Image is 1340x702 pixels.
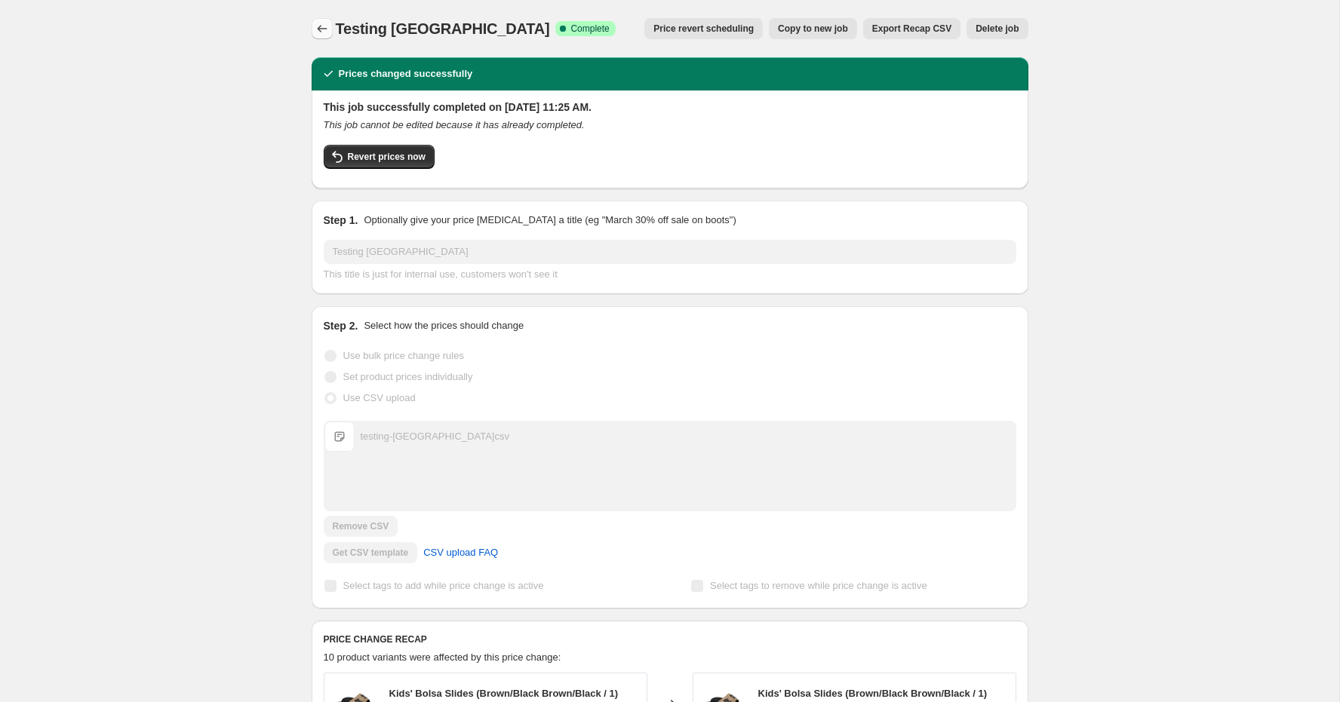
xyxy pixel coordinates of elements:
span: Complete [570,23,609,35]
h6: PRICE CHANGE RECAP [324,633,1016,645]
span: Testing [GEOGRAPHIC_DATA] [336,20,550,37]
span: Select tags to add while price change is active [343,580,544,591]
span: This title is just for internal use, customers won't see it [324,268,558,280]
p: Select how the prices should change [364,318,524,333]
i: This job cannot be edited because it has already completed. [324,119,585,130]
input: 30% off holiday sale [324,240,1016,264]
span: Copy to new job [778,23,848,35]
a: CSV upload FAQ [414,541,507,565]
span: Delete job [976,23,1019,35]
span: Set product prices individually [343,371,473,382]
span: Use bulk price change rules [343,350,464,361]
p: Optionally give your price [MEDICAL_DATA] a title (eg "March 30% off sale on boots") [364,213,736,228]
button: Export Recap CSV [863,18,960,39]
span: Use CSV upload [343,392,416,403]
h2: Prices changed successfully [339,66,473,81]
span: Select tags to remove while price change is active [710,580,927,591]
button: Delete job [967,18,1028,39]
span: Kids' Bolsa Slides (Brown/Black Brown/Black / 1) [389,688,619,699]
h2: Step 2. [324,318,358,333]
span: Kids' Bolsa Slides (Brown/Black Brown/Black / 1) [758,688,988,699]
h2: This job successfully completed on [DATE] 11:25 AM. [324,100,1016,115]
span: CSV upload FAQ [423,545,498,560]
span: Export Recap CSV [872,23,951,35]
h2: Step 1. [324,213,358,228]
div: testing-[GEOGRAPHIC_DATA]csv [361,429,509,444]
span: Revert prices now [348,151,426,163]
button: Price change jobs [312,18,333,39]
span: 10 product variants were affected by this price change: [324,651,561,663]
button: Price revert scheduling [644,18,763,39]
button: Copy to new job [769,18,857,39]
span: Price revert scheduling [653,23,754,35]
button: Revert prices now [324,145,435,169]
